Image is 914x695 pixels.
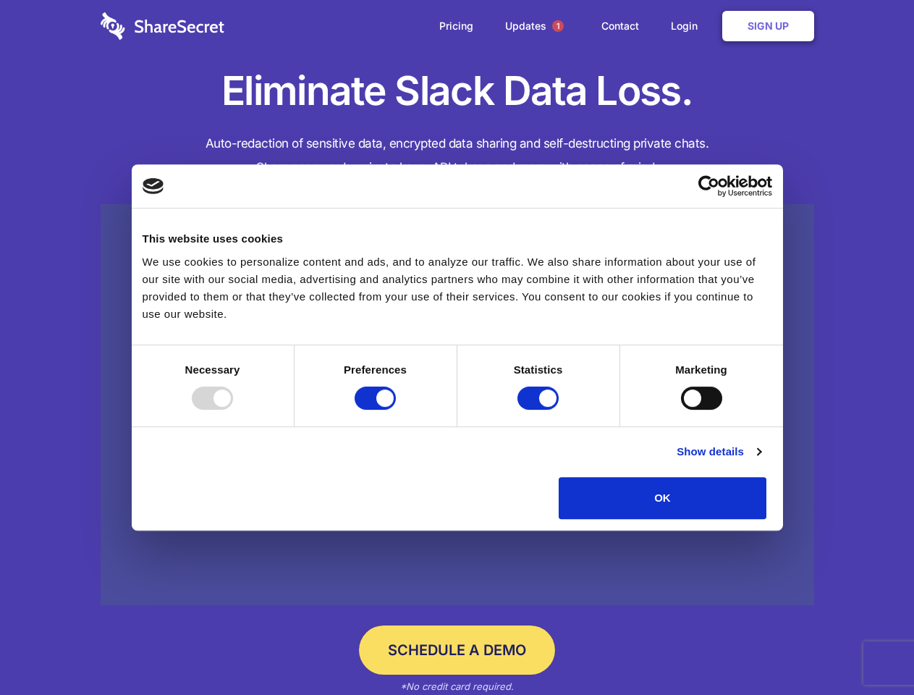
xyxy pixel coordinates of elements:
div: This website uses cookies [143,230,772,248]
h1: Eliminate Slack Data Loss. [101,65,814,117]
strong: Statistics [514,363,563,376]
strong: Necessary [185,363,240,376]
strong: Marketing [675,363,727,376]
img: logo [143,178,164,194]
a: Contact [587,4,653,49]
button: OK [559,477,766,519]
a: Usercentrics Cookiebot - opens in a new window [646,175,772,197]
div: We use cookies to personalize content and ads, and to analyze our traffic. We also share informat... [143,253,772,323]
a: Pricing [425,4,488,49]
span: 1 [552,20,564,32]
strong: Preferences [344,363,407,376]
h4: Auto-redaction of sensitive data, encrypted data sharing and self-destructing private chats. Shar... [101,132,814,180]
a: Show details [677,443,761,460]
a: Wistia video thumbnail [101,204,814,606]
a: Login [656,4,719,49]
em: *No credit card required. [400,681,514,692]
a: Sign Up [722,11,814,41]
img: logo-wordmark-white-trans-d4663122ce5f474addd5e946df7df03e33cb6a1c49d2221995e7729f52c070b2.svg [101,12,224,40]
a: Schedule a Demo [359,625,555,675]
